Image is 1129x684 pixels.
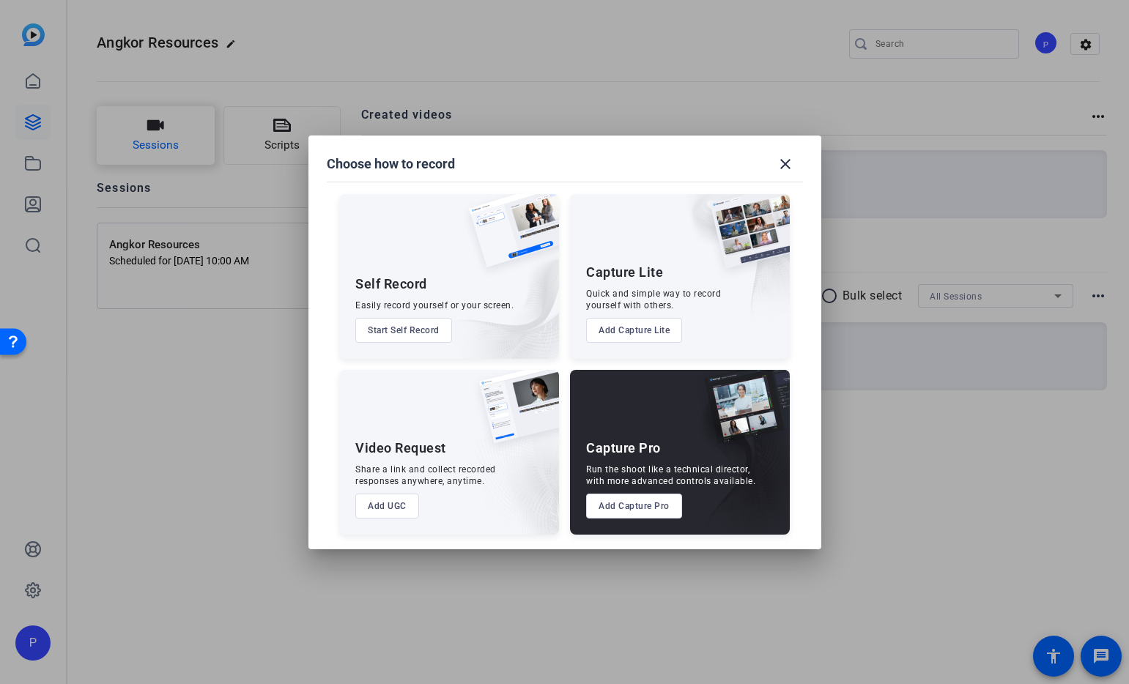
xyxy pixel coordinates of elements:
[327,155,455,173] h1: Choose how to record
[659,194,790,341] img: embarkstudio-capture-lite.png
[777,155,794,173] mat-icon: close
[468,370,559,458] img: ugc-content.png
[586,464,755,487] div: Run the shoot like a technical director, with more advanced controls available.
[586,264,663,281] div: Capture Lite
[355,275,427,293] div: Self Record
[355,494,419,518] button: Add UGC
[586,439,661,457] div: Capture Pro
[699,194,790,283] img: capture-lite.png
[355,464,496,487] div: Share a link and collect recorded responses anywhere, anytime.
[355,300,514,311] div: Easily record yourself or your screen.
[586,318,682,343] button: Add Capture Lite
[432,226,559,359] img: embarkstudio-self-record.png
[474,415,559,535] img: embarkstudio-ugc-content.png
[693,370,790,459] img: capture-pro.png
[586,288,721,311] div: Quick and simple way to record yourself with others.
[458,194,559,282] img: self-record.png
[586,494,682,518] button: Add Capture Pro
[355,318,452,343] button: Start Self Record
[355,439,446,457] div: Video Request
[681,388,790,535] img: embarkstudio-capture-pro.png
